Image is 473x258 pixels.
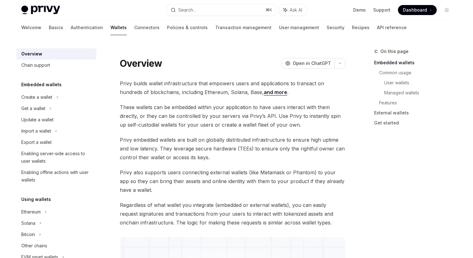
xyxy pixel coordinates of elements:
span: Dashboard [403,7,427,13]
a: Other chains [16,240,96,251]
span: Ask AI [290,7,302,13]
img: light logo [21,6,60,14]
a: Export a wallet [16,137,96,148]
a: Get started [374,118,457,128]
span: On this page [380,48,409,55]
div: Solana [21,219,35,227]
a: Embedded wallets [374,58,457,68]
span: Open in ChatGPT [293,60,331,66]
a: Dashboard [398,5,437,15]
a: Wallets [110,20,127,35]
div: Export a wallet [21,139,52,146]
a: Recipes [352,20,369,35]
a: Support [373,7,390,13]
div: Chain support [21,61,50,69]
h5: Embedded wallets [21,81,62,88]
a: Common usage [379,68,457,78]
a: Basics [49,20,63,35]
div: Enabling offline actions with user wallets [21,169,93,184]
a: Policies & controls [167,20,208,35]
a: Managed wallets [384,88,457,98]
div: Bitcoin [21,231,35,238]
a: User wallets [384,78,457,88]
a: Overview [16,48,96,60]
span: Privy also supports users connecting external wallets (like Metamask or Phantom) to your app so t... [120,168,345,194]
a: Connectors [134,20,160,35]
button: Open in ChatGPT [281,58,335,69]
a: Authentication [71,20,103,35]
a: Enabling offline actions with user wallets [16,167,96,186]
span: ⌘ K [266,8,272,13]
a: Chain support [16,60,96,71]
a: and more [264,89,287,96]
div: Enabling server-side access to user wallets [21,150,93,165]
a: User management [279,20,319,35]
span: Privy embedded wallets are built on globally distributed infrastructure to ensure high uptime and... [120,135,345,162]
a: Security [327,20,344,35]
a: API reference [377,20,407,35]
a: Demo [353,7,366,13]
h5: Using wallets [21,196,51,203]
button: Ask AI [279,4,307,16]
div: Overview [21,50,42,58]
span: Privy builds wallet infrastructure that empowers users and applications to transact on hundreds o... [120,79,345,97]
a: Transaction management [215,20,272,35]
a: Features [379,98,457,108]
div: Search... [178,6,196,14]
button: Toggle dark mode [442,5,452,15]
a: External wallets [374,108,457,118]
span: These wallets can be embedded within your application to have users interact with them directly, ... [120,103,345,129]
div: Get a wallet [21,105,45,112]
a: Welcome [21,20,41,35]
div: Other chains [21,242,47,250]
div: Ethereum [21,208,41,216]
h1: Overview [120,58,162,69]
div: Import a wallet [21,127,51,135]
div: Create a wallet [21,93,52,101]
div: Update a wallet [21,116,53,124]
a: Update a wallet [16,114,96,125]
a: Enabling server-side access to user wallets [16,148,96,167]
span: Regardless of what wallet you integrate (embedded or external wallets), you can easily request si... [120,201,345,227]
button: Search...⌘K [166,4,276,16]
